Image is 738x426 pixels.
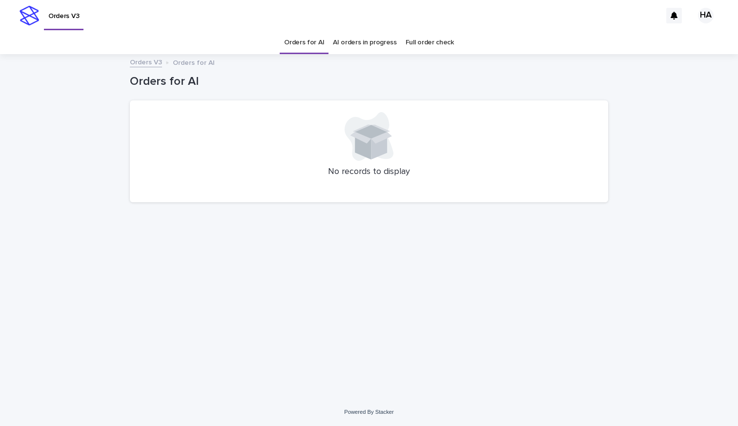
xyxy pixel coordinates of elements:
div: HA [698,8,714,23]
p: Orders for AI [173,57,215,67]
a: Powered By Stacker [344,409,393,415]
a: AI orders in progress [333,31,397,54]
a: Orders V3 [130,56,162,67]
h1: Orders for AI [130,75,608,89]
a: Orders for AI [284,31,324,54]
p: No records to display [142,167,596,177]
img: stacker-logo-s-only.png [20,6,39,25]
a: Full order check [406,31,454,54]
